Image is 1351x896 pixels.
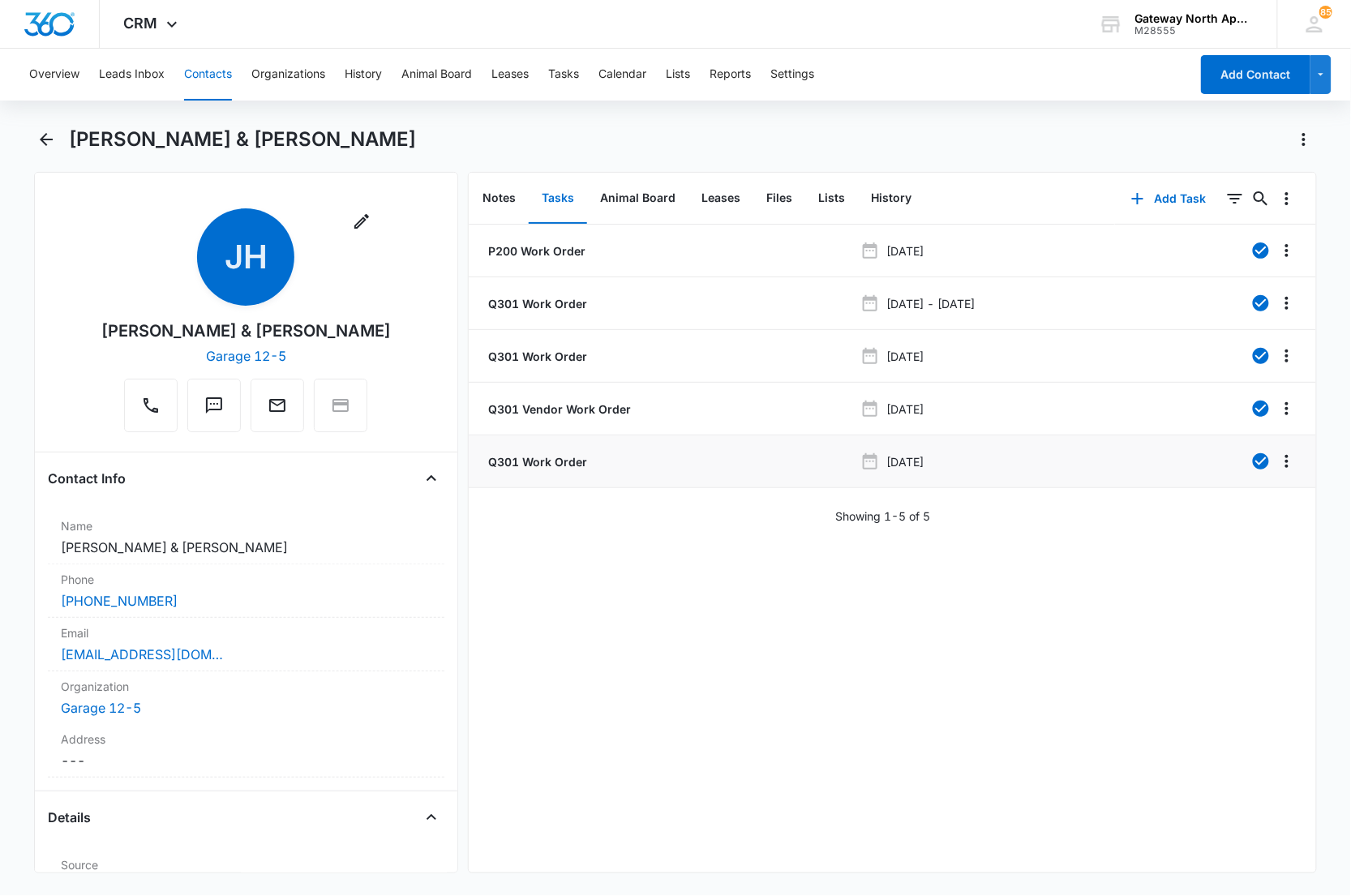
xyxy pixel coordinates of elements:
[886,242,924,259] p: [DATE]
[251,49,325,101] button: Organizations
[753,174,805,224] button: Files
[61,571,432,588] label: Phone
[485,295,587,312] a: Q301 Work Order
[485,242,585,259] a: P200 Work Order
[886,295,975,312] p: [DATE] - [DATE]
[124,404,178,418] a: Call
[29,49,79,101] button: Overview
[61,731,432,748] label: Address
[61,624,432,641] label: Email
[598,49,646,101] button: Calendar
[187,404,241,418] a: Text
[1135,12,1254,25] div: account name
[835,508,930,525] p: Showing 1-5 of 5
[1274,290,1300,316] button: Overflow Menu
[886,348,924,365] p: [DATE]
[418,465,444,491] button: Close
[197,208,294,306] span: JH
[69,127,416,152] h1: [PERSON_NAME] & [PERSON_NAME]
[48,469,126,488] h4: Contact Info
[1274,238,1300,264] button: Overflow Menu
[61,517,432,534] label: Name
[61,538,432,557] dd: [PERSON_NAME] & [PERSON_NAME]
[187,379,241,432] button: Text
[1319,6,1332,19] span: 85
[101,319,391,343] div: [PERSON_NAME] & [PERSON_NAME]
[548,49,579,101] button: Tasks
[485,401,631,418] a: Q301 Vendor Work Order
[345,49,382,101] button: History
[805,174,858,224] button: Lists
[1248,186,1274,212] button: Search...
[710,49,751,101] button: Reports
[1115,179,1222,218] button: Add Task
[48,564,445,618] div: Phone[PHONE_NUMBER]
[61,700,141,716] a: Garage 12-5
[1222,186,1248,212] button: Filters
[1291,126,1317,152] button: Actions
[1274,396,1300,422] button: Overflow Menu
[61,751,432,770] dd: ---
[1201,55,1310,94] button: Add Contact
[666,49,690,101] button: Lists
[61,591,178,611] a: [PHONE_NUMBER]
[184,49,232,101] button: Contacts
[48,511,445,564] div: Name[PERSON_NAME] & [PERSON_NAME]
[485,453,587,470] a: Q301 Work Order
[1135,25,1254,36] div: account id
[124,379,178,432] button: Call
[61,856,432,873] label: Source
[48,724,445,778] div: Address---
[886,401,924,418] p: [DATE]
[1319,6,1332,19] div: notifications count
[251,404,304,418] a: Email
[491,49,529,101] button: Leases
[886,453,924,470] p: [DATE]
[688,174,753,224] button: Leases
[48,671,445,724] div: OrganizationGarage 12-5
[34,126,59,152] button: Back
[1274,448,1300,474] button: Overflow Menu
[48,618,445,671] div: Email[EMAIL_ADDRESS][DOMAIN_NAME]
[61,678,432,695] label: Organization
[1274,186,1300,212] button: Overflow Menu
[529,174,587,224] button: Tasks
[1274,343,1300,369] button: Overflow Menu
[485,348,587,365] a: Q301 Work Order
[418,804,444,830] button: Close
[61,645,223,664] a: [EMAIL_ADDRESS][DOMAIN_NAME]
[99,49,165,101] button: Leads Inbox
[401,49,472,101] button: Animal Board
[770,49,814,101] button: Settings
[587,174,688,224] button: Animal Board
[124,15,158,32] span: CRM
[858,174,924,224] button: History
[470,174,529,224] button: Notes
[206,348,286,364] a: Garage 12-5
[48,808,91,827] h4: Details
[251,379,304,432] button: Email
